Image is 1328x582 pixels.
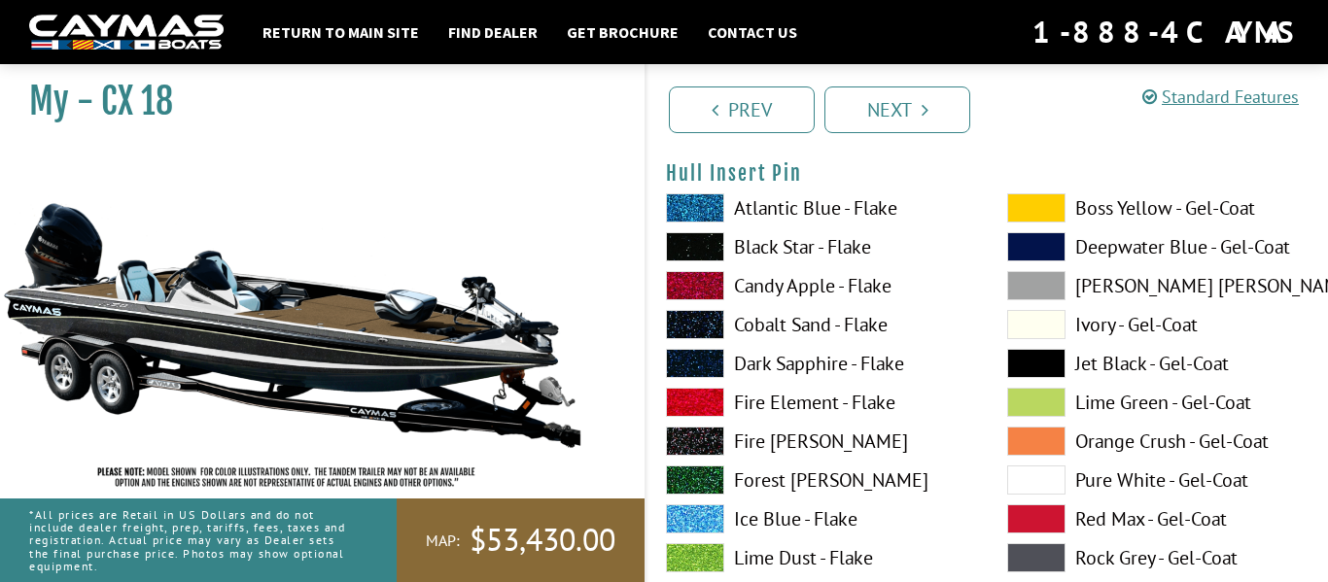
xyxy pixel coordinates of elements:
a: Get Brochure [557,19,688,45]
label: Dark Sapphire - Flake [666,349,968,378]
label: Lime Dust - Flake [666,543,968,572]
label: Pure White - Gel-Coat [1007,465,1310,495]
label: Black Star - Flake [666,232,968,261]
a: Find Dealer [438,19,547,45]
label: Deepwater Blue - Gel-Coat [1007,232,1310,261]
label: Cobalt Sand - Flake [666,310,968,339]
a: MAP:$53,430.00 [397,498,645,582]
ul: Pagination [664,84,1328,133]
label: Fire Element - Flake [666,388,968,417]
label: Boss Yellow - Gel-Coat [1007,193,1310,223]
label: Ivory - Gel-Coat [1007,310,1310,339]
a: Standard Features [1142,86,1299,108]
label: [PERSON_NAME] [PERSON_NAME] - Gel-Coat [1007,271,1310,300]
span: $53,430.00 [470,520,615,561]
h4: Hull Insert Pin [666,161,1309,186]
div: 1-888-4CAYMAS [1032,11,1299,53]
label: Lime Green - Gel-Coat [1007,388,1310,417]
label: Ice Blue - Flake [666,504,968,533]
label: Forest [PERSON_NAME] [666,465,968,495]
a: Return to main site [253,19,429,45]
a: Contact Us [698,19,807,45]
h1: My - CX 18 [29,80,596,123]
label: Red Max - Gel-Coat [1007,504,1310,533]
a: Next [824,86,970,133]
label: Orange Crush - Gel-Coat [1007,427,1310,456]
label: Atlantic Blue - Flake [666,193,968,223]
img: white-logo-c9c8dbefe5ff5ceceb0f0178aa75bf4bb51f6bca0971e226c86eb53dfe498488.png [29,15,224,51]
span: MAP: [426,531,460,551]
label: Fire [PERSON_NAME] [666,427,968,456]
label: Jet Black - Gel-Coat [1007,349,1310,378]
a: Prev [669,86,815,133]
label: Candy Apple - Flake [666,271,968,300]
label: Rock Grey - Gel-Coat [1007,543,1310,572]
p: *All prices are Retail in US Dollars and do not include dealer freight, prep, tariffs, fees, taxe... [29,498,353,582]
